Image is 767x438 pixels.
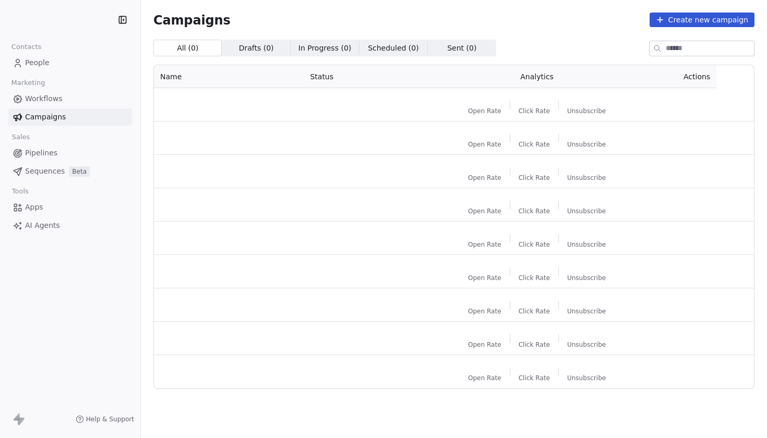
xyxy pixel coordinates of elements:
[8,54,132,71] a: People
[519,240,550,249] span: Click Rate
[8,199,132,216] a: Apps
[519,174,550,182] span: Click Rate
[468,207,501,215] span: Open Rate
[7,39,46,55] span: Contacts
[519,274,550,282] span: Click Rate
[8,144,132,162] a: Pipelines
[468,240,501,249] span: Open Rate
[468,140,501,149] span: Open Rate
[567,140,606,149] span: Unsubscribe
[650,13,754,27] button: Create new campaign
[76,415,134,423] a: Help & Support
[519,307,550,315] span: Click Rate
[468,174,501,182] span: Open Rate
[519,374,550,382] span: Click Rate
[153,13,231,27] span: Campaigns
[567,107,606,115] span: Unsubscribe
[25,112,66,123] span: Campaigns
[567,174,606,182] span: Unsubscribe
[7,129,34,145] span: Sales
[519,340,550,349] span: Click Rate
[8,217,132,234] a: AI Agents
[447,43,476,54] span: Sent ( 0 )
[567,240,606,249] span: Unsubscribe
[567,374,606,382] span: Unsubscribe
[86,415,134,423] span: Help & Support
[519,207,550,215] span: Click Rate
[25,202,43,213] span: Apps
[468,307,501,315] span: Open Rate
[440,65,633,88] th: Analytics
[25,93,63,104] span: Workflows
[25,57,50,68] span: People
[239,43,274,54] span: Drafts ( 0 )
[8,163,132,180] a: SequencesBeta
[519,140,550,149] span: Click Rate
[25,166,65,177] span: Sequences
[468,340,501,349] span: Open Rate
[298,43,352,54] span: In Progress ( 0 )
[7,184,33,199] span: Tools
[567,207,606,215] span: Unsubscribe
[468,107,501,115] span: Open Rate
[25,220,60,231] span: AI Agents
[8,108,132,126] a: Campaigns
[304,65,440,88] th: Status
[69,166,90,177] span: Beta
[468,374,501,382] span: Open Rate
[368,43,419,54] span: Scheduled ( 0 )
[468,274,501,282] span: Open Rate
[567,274,606,282] span: Unsubscribe
[8,90,132,107] a: Workflows
[25,148,57,159] span: Pipelines
[154,65,304,88] th: Name
[7,75,50,91] span: Marketing
[567,307,606,315] span: Unsubscribe
[519,107,550,115] span: Click Rate
[567,340,606,349] span: Unsubscribe
[633,65,716,88] th: Actions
